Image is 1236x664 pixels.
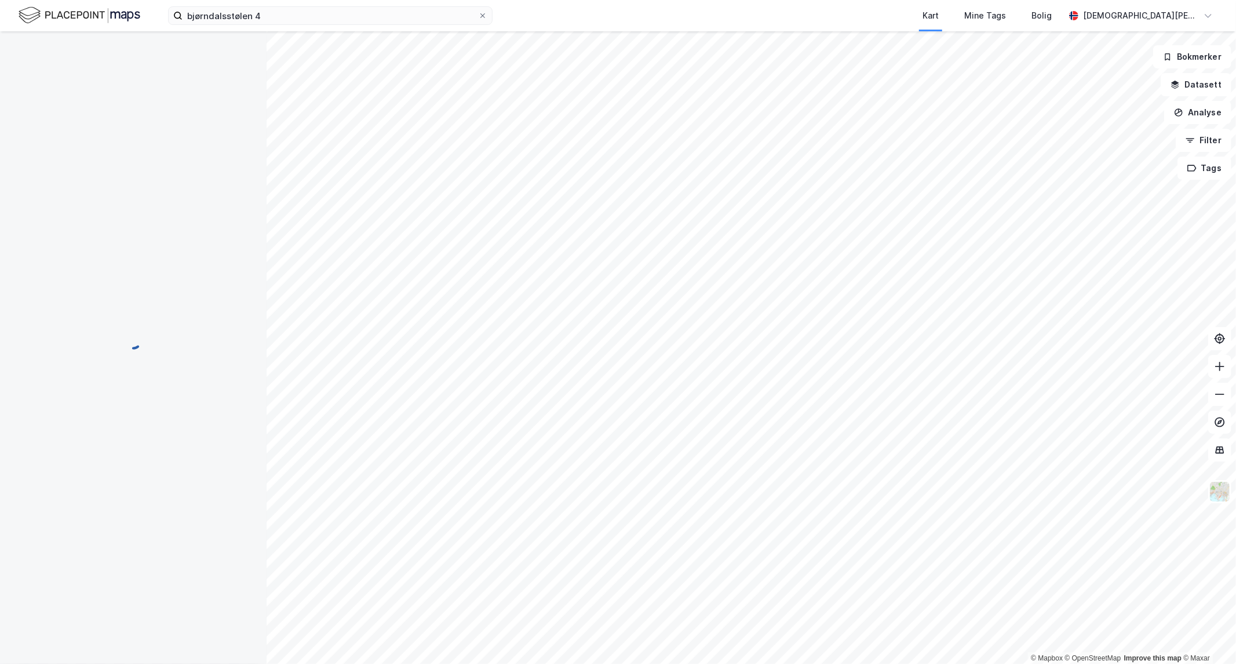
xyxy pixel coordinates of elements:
[923,9,939,23] div: Kart
[1176,129,1231,152] button: Filter
[1164,101,1231,124] button: Analyse
[1153,45,1231,68] button: Bokmerker
[1177,157,1231,180] button: Tags
[1124,654,1182,662] a: Improve this map
[19,5,140,26] img: logo.f888ab2527a4732fd821a326f86c7f29.svg
[1031,9,1052,23] div: Bolig
[1065,654,1121,662] a: OpenStreetMap
[1161,73,1231,96] button: Datasett
[1083,9,1199,23] div: [DEMOGRAPHIC_DATA][PERSON_NAME]
[1178,608,1236,664] div: Kontrollprogram for chat
[124,332,143,350] img: spinner.a6d8c91a73a9ac5275cf975e30b51cfb.svg
[1178,608,1236,664] iframe: Chat Widget
[1209,481,1231,503] img: Z
[183,7,478,24] input: Søk på adresse, matrikkel, gårdeiere, leietakere eller personer
[1031,654,1063,662] a: Mapbox
[964,9,1006,23] div: Mine Tags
